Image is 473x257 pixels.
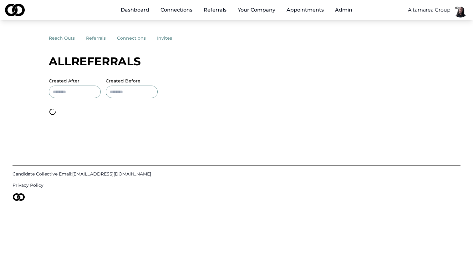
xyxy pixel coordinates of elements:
[117,32,157,44] button: connections
[157,32,183,44] button: invites
[330,4,357,16] button: Admin
[106,79,158,83] label: Created Before
[49,32,86,44] button: reach outs
[49,79,101,83] label: Created After
[116,4,357,16] nav: Main
[233,4,280,16] button: Your Company
[155,4,197,16] a: Connections
[408,6,450,14] button: Altamarea Group
[453,2,468,17] img: fc566690-cf65-45d8-a465-1d4f683599e2-basimCC1-profile_picture.png
[72,171,151,177] span: [EMAIL_ADDRESS][DOMAIN_NAME]
[13,182,460,188] a: Privacy Policy
[13,193,25,201] img: logo
[49,55,424,67] div: All referrals
[13,171,460,177] a: Candidate Collective Email:[EMAIL_ADDRESS][DOMAIN_NAME]
[116,4,154,16] a: Dashboard
[199,4,231,16] a: Referrals
[282,4,329,16] a: Appointments
[86,32,117,44] button: referrals
[5,4,25,16] img: logo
